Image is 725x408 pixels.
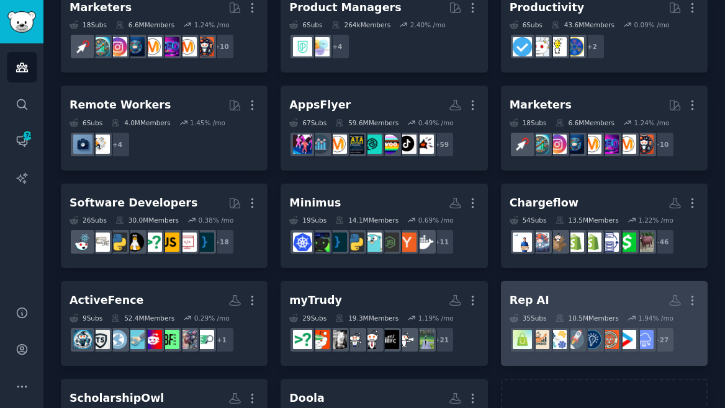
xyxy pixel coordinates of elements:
[281,184,487,268] a: Minimus19Subs14.1MMembers0.69% /mo+11dockerycombinatornodegolangPythonprogrammingSecurityCareerAd...
[510,97,572,113] div: Marketers
[547,233,567,252] img: dropship
[289,314,326,322] div: 29 Sub s
[310,37,330,56] img: ProductManagement
[335,216,399,224] div: 14.1M Members
[634,330,654,349] img: SaaS
[310,330,330,349] img: Accounting
[160,37,179,56] img: SEO
[418,216,454,224] div: 0.69 % /mo
[649,327,675,353] div: + 27
[510,20,543,29] div: 6 Sub s
[530,135,549,154] img: Affiliatemarketing
[380,330,399,349] img: FinancialCareers
[634,135,654,154] img: socialmedia
[108,330,127,349] img: news
[91,135,110,154] img: RemoteJobs
[362,135,382,154] img: BusinessAnalytics
[73,330,92,349] img: trustandsafetypros
[293,135,312,154] img: AnalyticsAutomation
[7,126,37,156] a: 174
[293,37,312,56] img: ProductMgmt
[70,97,171,113] div: Remote Workers
[289,20,322,29] div: 6 Sub s
[310,233,330,252] img: SecurityCareerAdvice
[410,20,446,29] div: 2.40 % /mo
[289,391,324,406] div: Doola
[617,135,636,154] img: marketing
[582,330,601,349] img: Entrepreneurship
[428,131,454,157] div: + 59
[125,330,145,349] img: technology
[108,233,127,252] img: Python
[331,20,391,29] div: 264k Members
[328,135,347,154] img: GoogleAnalytics
[70,293,143,308] div: ActiveFence
[530,37,549,56] img: productivity
[530,330,549,349] img: salestechniques
[634,233,654,252] img: Financialchargeback
[91,37,110,56] img: Affiliatemarketing
[209,229,235,255] div: + 18
[104,131,130,157] div: + 4
[565,135,584,154] img: digital_marketing
[501,184,708,268] a: Chargeflow54Subs13.5MMembers1.22% /mo+46FinancialchargebackCashAppPaymentProcessingDropshipping_G...
[22,131,33,140] span: 174
[125,37,145,56] img: digital_marketing
[362,330,382,349] img: Career_Advice
[547,330,567,349] img: SalesOperations
[111,118,170,127] div: 4.0M Members
[513,135,532,154] img: PPC
[501,281,708,366] a: Rep AI35Subs10.5MMembers1.94% /mo+27SaaSstartupEntrepreneurRideAlongEntrepreneurshipstartupsSales...
[70,314,102,322] div: 9 Sub s
[195,330,214,349] img: jobboardsearch
[125,233,145,252] img: linux
[160,233,179,252] img: javascript
[73,37,92,56] img: PPC
[397,135,417,154] img: TikTokMarketing
[397,330,417,349] img: freelance_forhire
[649,131,675,157] div: + 10
[7,11,36,33] img: GummySearch logo
[61,281,268,366] a: ActiveFence9Subs52.4MMembers0.29% /mo+1jobboardsearchgenerativeAIbattlefield2042cybersecuritytech...
[579,33,605,60] div: + 2
[195,37,214,56] img: socialmedia
[115,20,174,29] div: 6.6M Members
[501,86,708,171] a: Marketers18Subs6.6MMembers1.24% /mo+10socialmediamarketingSEODigitalMarketingdigital_marketingIns...
[190,118,225,127] div: 1.45 % /mo
[289,293,342,308] div: myTrudy
[324,33,350,60] div: + 4
[362,233,382,252] img: golang
[70,195,197,211] div: Software Developers
[194,20,230,29] div: 1.24 % /mo
[428,327,454,353] div: + 21
[209,327,235,353] div: + 1
[600,233,619,252] img: PaymentProcessing
[178,233,197,252] img: webdev
[281,281,487,366] a: myTrudy29Subs19.3MMembers1.19% /mo+21findapathfreelance_forhireFinancialCareersCareer_Advicehirin...
[600,330,619,349] img: EntrepreneurRideAlong
[289,195,341,211] div: Minimus
[335,314,399,322] div: 19.3M Members
[380,233,399,252] img: node
[143,233,162,252] img: cscareerquestions
[289,118,326,127] div: 67 Sub s
[510,216,547,224] div: 54 Sub s
[345,233,364,252] img: Python
[551,20,615,29] div: 43.6M Members
[617,330,636,349] img: startup
[73,135,92,154] img: work
[530,233,549,252] img: AI_Agents
[638,314,673,322] div: 1.94 % /mo
[345,135,364,154] img: LearnDataAnalytics
[195,233,214,252] img: programming
[328,330,347,349] img: RemoteWorkers
[638,216,673,224] div: 1.22 % /mo
[143,330,162,349] img: cybersecurity
[91,330,110,349] img: TrustAndSafety
[194,314,230,322] div: 0.29 % /mo
[418,314,454,322] div: 1.19 % /mo
[556,118,615,127] div: 6.6M Members
[61,86,268,171] a: Remote Workers6Subs4.0MMembers1.45% /mo+4RemoteJobswork
[634,118,669,127] div: 1.24 % /mo
[111,314,174,322] div: 52.4M Members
